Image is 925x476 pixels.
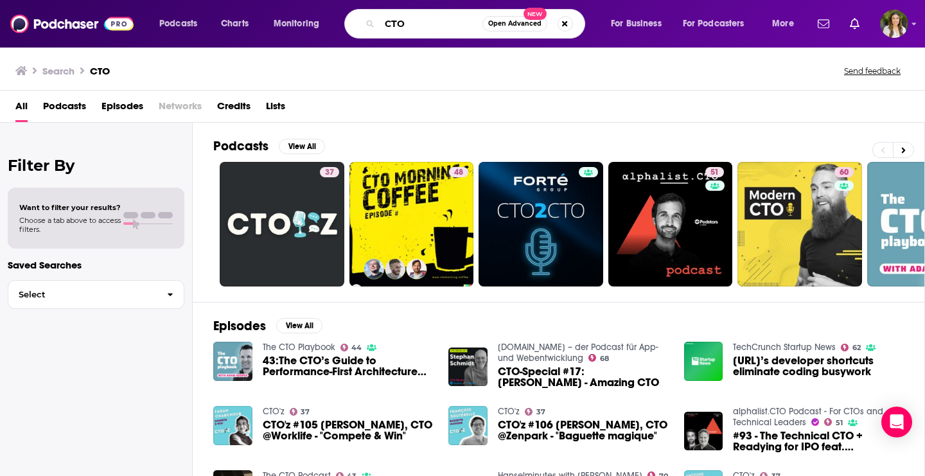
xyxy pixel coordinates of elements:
button: Send feedback [840,66,904,76]
span: CTO'z #106 [PERSON_NAME], CTO @Zenpark - "Baguette magique" [498,419,669,441]
span: Networks [159,96,202,122]
button: open menu [150,13,214,34]
a: 44 [340,344,362,351]
h3: Search [42,65,75,77]
a: CTO'z #106 François Souterelle, CTO @Zenpark - "Baguette magique" [498,419,669,441]
a: TechCrunch Startup News [733,342,836,353]
input: Search podcasts, credits, & more... [380,13,482,34]
a: 37 [290,408,310,416]
a: CTO.ai’s developer shortcuts eliminate coding busywork [733,355,904,377]
a: CTO-Special #17: Stephan Schmidt - Amazing CTO [498,366,669,388]
a: 60 [737,162,862,286]
span: Logged in as lizchapa [880,10,908,38]
img: CTO'z #106 François Souterelle, CTO @Zenpark - "Baguette magique" [448,406,488,445]
span: 44 [351,345,362,351]
span: 51 [710,166,719,179]
a: Show notifications dropdown [813,13,834,35]
button: View All [279,139,325,154]
span: More [772,15,794,33]
a: Podcasts [43,96,86,122]
a: CTO'z #105 Farah Chabchoub, CTO @Worklife - "Compete & Win" [263,419,434,441]
a: Show notifications dropdown [845,13,865,35]
img: CTO-Special #17: Stephan Schmidt - Amazing CTO [448,348,488,387]
span: New [524,8,547,20]
span: 62 [852,345,861,351]
span: Select [8,290,157,299]
a: 51 [608,162,733,286]
a: Charts [213,13,256,34]
span: 60 [840,166,849,179]
button: Show profile menu [880,10,908,38]
a: CTO'z [263,406,285,417]
a: 37 [220,162,344,286]
span: Choose a tab above to access filters. [19,216,121,234]
span: Monitoring [274,15,319,33]
img: 43:The CTO’s Guide to Performance-First Architecture with Victor Nicollet (Lokad CTO) [213,342,252,381]
a: 62 [841,344,861,351]
a: alphalist.CTO Podcast - For CTOs and Technical Leaders [733,406,883,428]
img: #93 - The Technical CTO + Readying for IPO feat. Allan Leinwand // CTO @ Webflow [684,412,723,451]
h3: CTO [90,65,110,77]
span: For Podcasters [683,15,744,33]
span: CTO-Special #17: [PERSON_NAME] - Amazing CTO [498,366,669,388]
span: Want to filter your results? [19,203,121,212]
a: 37 [320,167,339,177]
span: For Business [611,15,662,33]
a: 51 [705,167,724,177]
span: 37 [301,409,310,415]
a: 48 [349,162,474,286]
a: 43:The CTO’s Guide to Performance-First Architecture with Victor Nicollet (Lokad CTO) [263,355,434,377]
a: 48 [449,167,468,177]
a: Lists [266,96,285,122]
h2: Podcasts [213,138,269,154]
button: open menu [674,13,763,34]
span: Charts [221,15,249,33]
span: 68 [600,356,609,362]
span: #93 - The Technical CTO + Readying for IPO feat. [PERSON_NAME] // CTO @ Webflow [733,430,904,452]
button: open menu [265,13,336,34]
button: View All [276,318,322,333]
a: Credits [217,96,251,122]
span: 48 [454,166,463,179]
p: Saved Searches [8,259,184,271]
a: EpisodesView All [213,318,322,334]
h2: Filter By [8,156,184,175]
span: 37 [325,166,334,179]
span: 37 [536,409,545,415]
a: 37 [525,408,545,416]
button: Select [8,280,184,309]
a: programmier.bar – der Podcast für App- und Webentwicklung [498,342,658,364]
span: Podcasts [159,15,197,33]
a: 68 [588,354,609,362]
button: open menu [602,13,678,34]
img: CTO'z #105 Farah Chabchoub, CTO @Worklife - "Compete & Win" [213,406,252,445]
button: Open AdvancedNew [482,16,547,31]
a: All [15,96,28,122]
span: CTO'z #105 [PERSON_NAME], CTO @Worklife - "Compete & Win" [263,419,434,441]
img: CTO.ai’s developer shortcuts eliminate coding busywork [684,342,723,381]
span: 51 [836,420,843,426]
a: The CTO Playbook [263,342,335,353]
img: Podchaser - Follow, Share and Rate Podcasts [10,12,134,36]
img: User Profile [880,10,908,38]
h2: Episodes [213,318,266,334]
span: 43:The CTO’s Guide to Performance-First Architecture with [PERSON_NAME] (Lokad CTO) [263,355,434,377]
a: #93 - The Technical CTO + Readying for IPO feat. Allan Leinwand // CTO @ Webflow [733,430,904,452]
a: 51 [824,418,843,426]
span: Open Advanced [488,21,542,27]
button: open menu [763,13,810,34]
a: 60 [834,167,854,177]
div: Open Intercom Messenger [881,407,912,437]
a: Episodes [101,96,143,122]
